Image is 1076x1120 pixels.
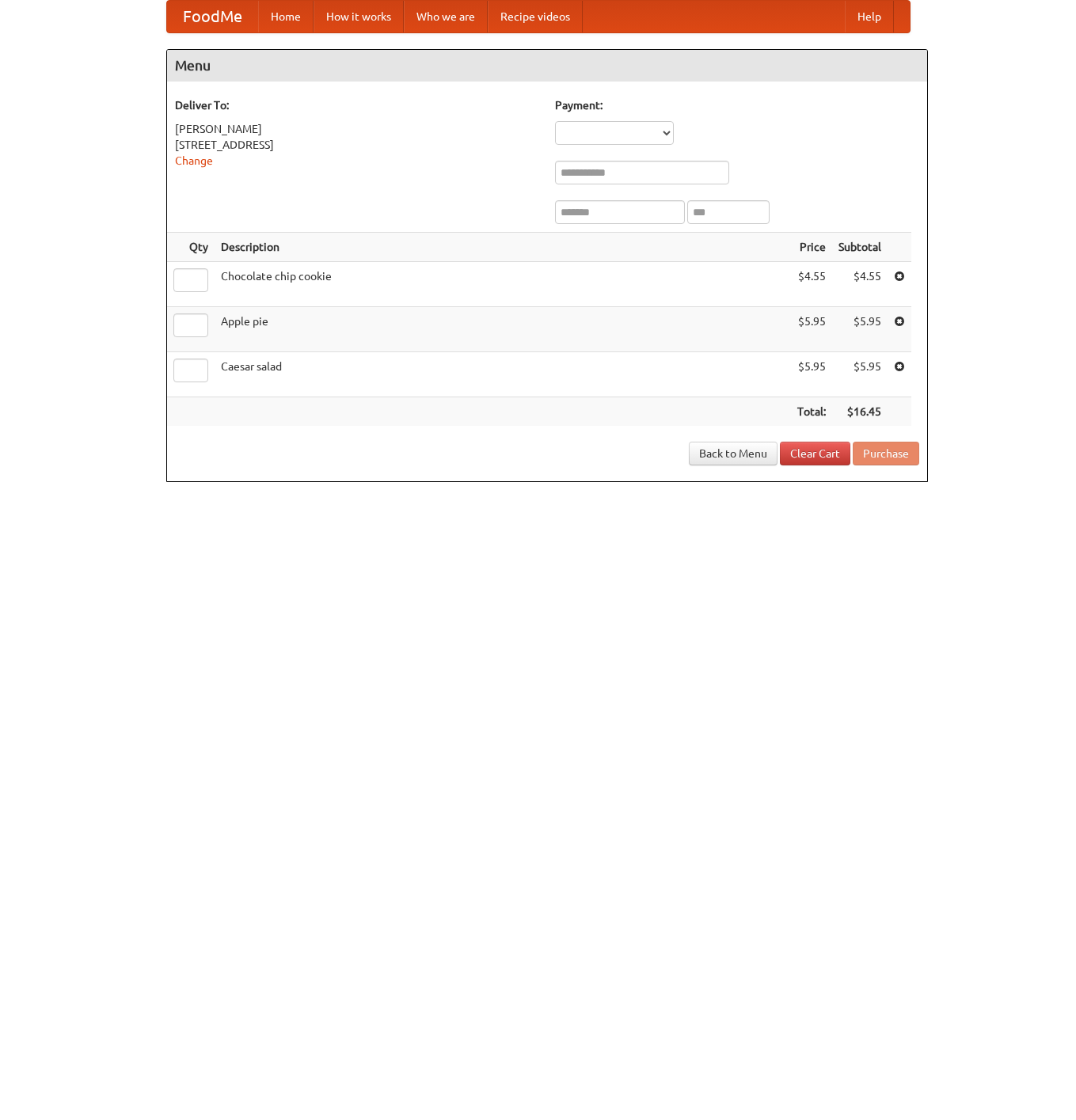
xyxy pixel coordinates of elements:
[167,233,215,262] th: Qty
[215,262,791,307] td: Chocolate chip cookie
[175,154,213,167] a: Change
[404,1,488,32] a: Who we are
[215,352,791,397] td: Caesar salad
[832,397,888,427] th: $16.45
[832,352,888,397] td: $5.95
[791,262,832,307] td: $4.55
[258,1,314,32] a: Home
[175,121,539,137] div: [PERSON_NAME]
[215,307,791,352] td: Apple pie
[314,1,404,32] a: How it works
[215,233,791,262] th: Description
[689,442,778,465] a: Back to Menu
[832,262,888,307] td: $4.55
[832,233,888,262] th: Subtotal
[488,1,583,32] a: Recipe videos
[791,352,832,397] td: $5.95
[167,1,258,32] a: FoodMe
[175,97,539,113] h5: Deliver To:
[167,50,927,82] h4: Menu
[845,1,894,32] a: Help
[853,442,919,465] button: Purchase
[832,307,888,352] td: $5.95
[555,97,919,113] h5: Payment:
[175,137,539,153] div: [STREET_ADDRESS]
[791,397,832,427] th: Total:
[791,233,832,262] th: Price
[780,442,850,465] a: Clear Cart
[791,307,832,352] td: $5.95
